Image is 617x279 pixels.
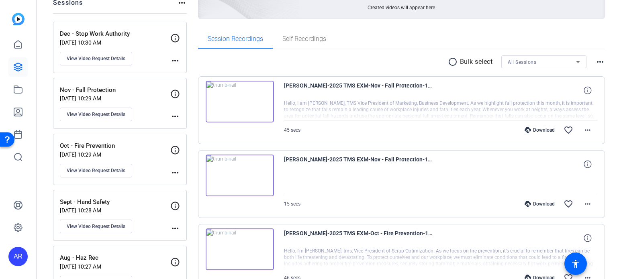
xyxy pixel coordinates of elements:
[60,220,132,233] button: View Video Request Details
[508,59,536,65] span: All Sessions
[60,95,170,102] p: [DATE] 10:29 AM
[60,52,132,65] button: View Video Request Details
[521,127,559,133] div: Download
[60,86,170,95] p: Nov - Fall Protection
[368,4,435,11] span: Created videos will appear here
[170,168,180,177] mat-icon: more_horiz
[284,201,300,207] span: 15 secs
[60,164,132,177] button: View Video Request Details
[170,224,180,233] mat-icon: more_horiz
[170,112,180,121] mat-icon: more_horiz
[284,127,300,133] span: 45 secs
[8,247,28,266] div: AR
[583,199,592,209] mat-icon: more_horiz
[208,36,263,42] span: Session Recordings
[284,81,433,100] span: [PERSON_NAME]-2025 TMS EXM-Nov - Fall Protection-1759364894688-webcam
[448,57,460,67] mat-icon: radio_button_unchecked
[60,108,132,121] button: View Video Request Details
[12,13,25,25] img: blue-gradient.svg
[67,167,125,174] span: View Video Request Details
[67,111,125,118] span: View Video Request Details
[60,253,170,263] p: Aug - Haz Rec
[460,57,493,67] p: Bulk select
[595,57,605,67] mat-icon: more_horiz
[564,125,573,135] mat-icon: favorite_border
[583,125,592,135] mat-icon: more_horiz
[206,155,274,196] img: thumb-nail
[571,259,580,269] mat-icon: accessibility
[60,29,170,39] p: Dec - Stop Work Authority
[564,199,573,209] mat-icon: favorite_border
[284,155,433,174] span: [PERSON_NAME]-2025 TMS EXM-Nov - Fall Protection-1759364853435-webcam
[60,207,170,214] p: [DATE] 10:28 AM
[67,55,125,62] span: View Video Request Details
[284,228,433,248] span: [PERSON_NAME]-2025 TMS EXM-Oct - Fire Prevention-1756826500771-webcam
[60,39,170,46] p: [DATE] 10:30 AM
[206,81,274,122] img: thumb-nail
[60,141,170,151] p: Oct - Fire Prevention
[521,201,559,207] div: Download
[67,223,125,230] span: View Video Request Details
[206,228,274,270] img: thumb-nail
[60,151,170,158] p: [DATE] 10:29 AM
[60,198,170,207] p: Sept - Hand Safety
[60,263,170,270] p: [DATE] 10:27 AM
[282,36,326,42] span: Self Recordings
[170,56,180,65] mat-icon: more_horiz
